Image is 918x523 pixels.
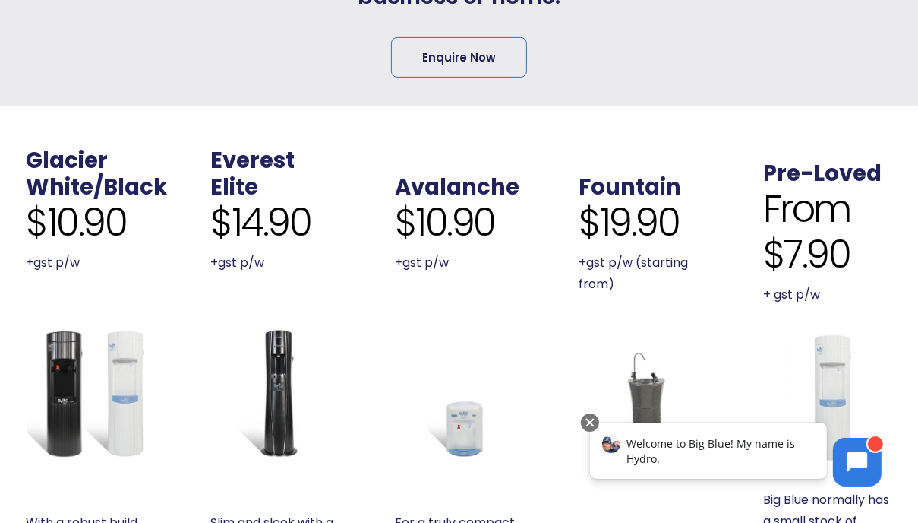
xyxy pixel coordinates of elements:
a: Everest [210,145,295,176]
p: +gst p/w [395,252,524,274]
span: $10.90 [395,200,495,246]
span: $19.90 [579,200,679,246]
span: From $7.90 [763,186,892,277]
a: Glacier White or Black [27,328,156,458]
p: +gst p/w (starting from) [579,252,708,295]
p: + gst p/w [763,284,892,306]
span: $10.90 [27,200,127,246]
p: +gst p/w [27,252,156,274]
a: Glacier [27,145,109,176]
a: Avalanche [395,328,524,458]
a: Everest Elite [210,328,339,458]
a: Refurbished [763,333,892,462]
a: White/Black [27,172,168,202]
iframe: Chatbot [574,410,897,502]
span: . [763,132,769,162]
span: . [579,145,585,176]
a: Pre-Loved [763,158,882,189]
a: Enquire Now [391,37,527,78]
span: $14.90 [210,200,311,246]
p: +gst p/w [210,252,339,274]
span: . [395,145,401,176]
a: Elite [210,172,258,202]
a: Fountain [579,350,708,479]
a: Fountain [579,172,681,202]
a: Avalanche [395,172,519,202]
